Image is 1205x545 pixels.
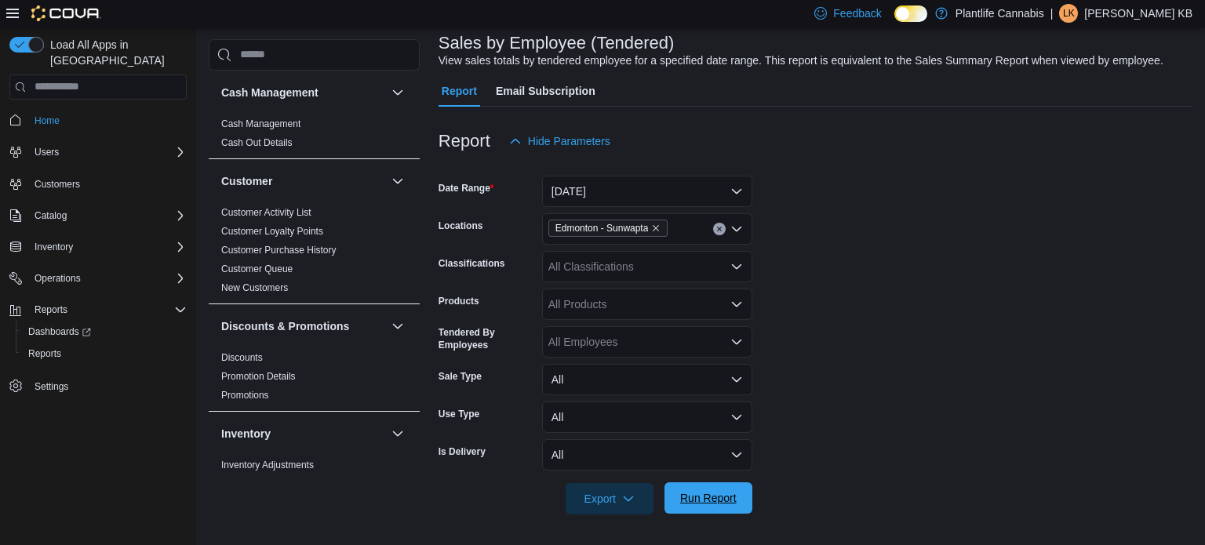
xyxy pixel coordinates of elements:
[496,75,595,107] span: Email Subscription
[555,220,649,236] span: Edmonton - Sunwapta
[3,374,193,397] button: Settings
[221,118,300,129] a: Cash Management
[28,269,87,288] button: Operations
[221,426,271,441] h3: Inventory
[1084,4,1192,23] p: [PERSON_NAME] KB
[221,206,311,219] span: Customer Activity List
[221,137,293,148] a: Cash Out Details
[833,5,881,21] span: Feedback
[221,118,300,130] span: Cash Management
[3,205,193,227] button: Catalog
[542,439,752,471] button: All
[28,143,65,162] button: Users
[221,351,263,364] span: Discounts
[221,426,385,441] button: Inventory
[1050,4,1054,23] p: |
[221,459,314,471] span: Inventory Adjustments
[439,257,505,270] label: Classifications
[35,272,81,285] span: Operations
[221,225,323,238] span: Customer Loyalty Points
[221,370,296,383] span: Promotion Details
[730,336,743,348] button: Open list of options
[28,174,187,194] span: Customers
[730,298,743,311] button: Open list of options
[1063,4,1075,23] span: LK
[221,173,385,189] button: Customer
[388,317,407,336] button: Discounts & Promotions
[28,325,91,338] span: Dashboards
[894,5,927,22] input: Dark Mode
[221,173,272,189] h3: Customer
[730,260,743,273] button: Open list of options
[44,37,187,68] span: Load All Apps in [GEOGRAPHIC_DATA]
[28,143,187,162] span: Users
[35,146,59,158] span: Users
[680,490,737,506] span: Run Report
[3,173,193,195] button: Customers
[22,344,67,363] a: Reports
[28,111,187,130] span: Home
[28,300,187,319] span: Reports
[209,114,420,158] div: Cash Management
[28,206,187,225] span: Catalog
[439,295,479,307] label: Products
[3,109,193,132] button: Home
[9,103,187,438] nav: Complex example
[209,203,420,303] div: Customer
[730,223,743,235] button: Open list of options
[221,282,288,293] a: New Customers
[28,376,187,395] span: Settings
[221,136,293,149] span: Cash Out Details
[221,371,296,382] a: Promotion Details
[35,303,67,316] span: Reports
[28,377,75,396] a: Settings
[3,236,193,258] button: Inventory
[388,83,407,102] button: Cash Management
[664,482,752,514] button: Run Report
[28,175,86,194] a: Customers
[28,238,187,256] span: Inventory
[542,401,752,433] button: All
[439,370,482,383] label: Sale Type
[28,300,74,319] button: Reports
[31,5,101,21] img: Cova
[28,206,73,225] button: Catalog
[221,478,349,489] a: Inventory by Product Historical
[28,111,66,130] a: Home
[221,85,385,100] button: Cash Management
[221,390,269,401] a: Promotions
[1059,4,1078,23] div: Liam KB
[503,125,617,157] button: Hide Parameters
[528,133,610,149] span: Hide Parameters
[35,178,80,191] span: Customers
[566,483,653,514] button: Export
[894,22,895,23] span: Dark Mode
[16,343,193,365] button: Reports
[3,141,193,163] button: Users
[575,483,644,514] span: Export
[439,220,483,232] label: Locations
[28,238,79,256] button: Inventory
[221,282,288,294] span: New Customers
[713,223,726,235] button: Clear input
[548,220,668,237] span: Edmonton - Sunwapta
[956,4,1044,23] p: Plantlife Cannabis
[221,85,319,100] h3: Cash Management
[221,478,349,490] span: Inventory by Product Historical
[35,380,68,393] span: Settings
[221,352,263,363] a: Discounts
[442,75,477,107] span: Report
[388,172,407,191] button: Customer
[221,244,337,256] span: Customer Purchase History
[3,267,193,289] button: Operations
[542,176,752,207] button: [DATE]
[221,263,293,275] span: Customer Queue
[542,364,752,395] button: All
[16,321,193,343] a: Dashboards
[439,53,1163,69] div: View sales totals by tendered employee for a specified date range. This report is equivalent to t...
[35,241,73,253] span: Inventory
[221,318,349,334] h3: Discounts & Promotions
[22,322,187,341] span: Dashboards
[439,408,479,420] label: Use Type
[35,209,67,222] span: Catalog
